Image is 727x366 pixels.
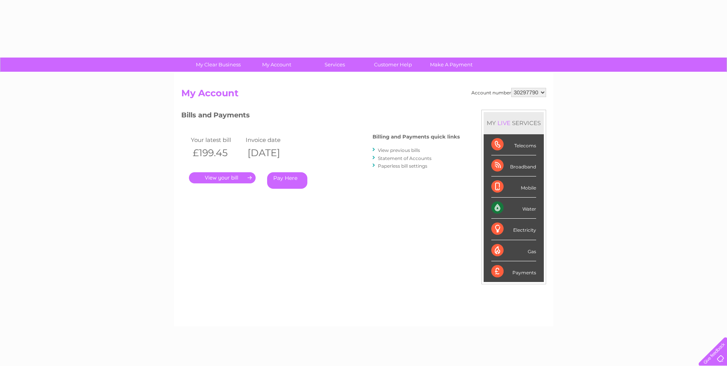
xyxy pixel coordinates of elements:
[181,88,546,102] h2: My Account
[361,58,425,72] a: Customer Help
[491,134,536,155] div: Telecoms
[378,147,420,153] a: View previous bills
[189,145,244,161] th: £199.45
[378,155,432,161] a: Statement of Accounts
[420,58,483,72] a: Make A Payment
[491,198,536,219] div: Water
[189,135,244,145] td: Your latest bill
[491,176,536,198] div: Mobile
[491,240,536,261] div: Gas
[373,134,460,140] h4: Billing and Payments quick links
[267,172,307,189] a: Pay Here
[496,119,512,127] div: LIVE
[189,172,256,183] a: .
[491,261,536,282] div: Payments
[471,88,546,97] div: Account number
[187,58,250,72] a: My Clear Business
[491,219,536,240] div: Electricity
[181,110,460,123] h3: Bills and Payments
[378,163,427,169] a: Paperless bill settings
[244,135,299,145] td: Invoice date
[484,112,544,134] div: MY SERVICES
[303,58,366,72] a: Services
[245,58,308,72] a: My Account
[244,145,299,161] th: [DATE]
[491,155,536,176] div: Broadband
